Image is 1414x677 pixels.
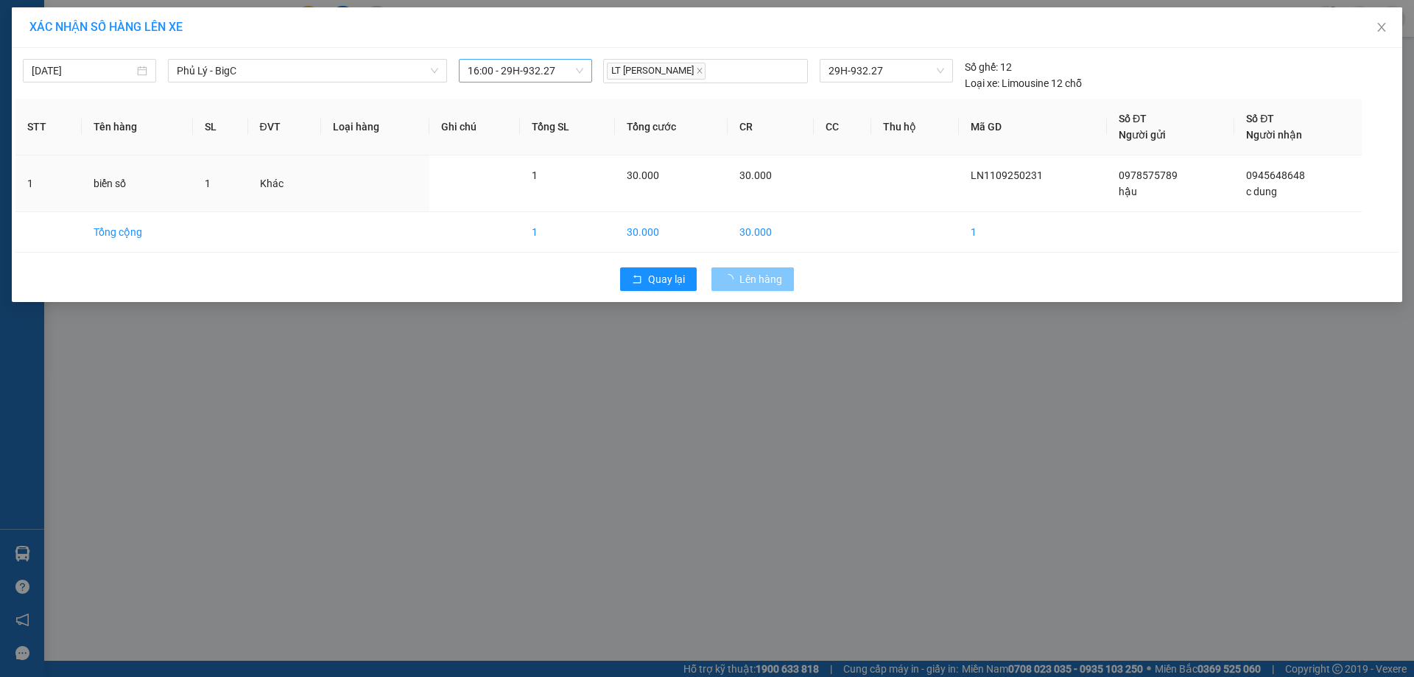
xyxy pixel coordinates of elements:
[871,99,959,155] th: Thu hộ
[1246,113,1274,124] span: Số ĐT
[1119,169,1178,181] span: 0978575789
[1246,169,1305,181] span: 0945648648
[1246,129,1302,141] span: Người nhận
[615,99,728,155] th: Tổng cước
[965,59,1012,75] div: 12
[739,271,782,287] span: Lên hàng
[959,99,1107,155] th: Mã GD
[1376,21,1387,33] span: close
[321,99,429,155] th: Loại hàng
[429,99,521,155] th: Ghi chú
[193,99,247,155] th: SL
[15,155,82,212] td: 1
[711,267,794,291] button: Lên hàng
[1246,186,1277,197] span: c dung
[696,67,703,74] span: close
[205,178,211,189] span: 1
[728,212,815,253] td: 30.000
[648,271,685,287] span: Quay lại
[82,212,194,253] td: Tổng cộng
[627,169,659,181] span: 30.000
[15,99,82,155] th: STT
[959,212,1107,253] td: 1
[620,267,697,291] button: rollbackQuay lại
[728,99,815,155] th: CR
[1361,7,1402,49] button: Close
[177,60,438,82] span: Phủ Lý - BigC
[1119,113,1147,124] span: Số ĐT
[430,66,439,75] span: down
[739,169,772,181] span: 30.000
[468,60,583,82] span: 16:00 - 29H-932.27
[965,75,1082,91] div: Limousine 12 chỗ
[32,63,134,79] input: 11/09/2025
[965,75,999,91] span: Loại xe:
[971,169,1043,181] span: LN1109250231
[1119,186,1137,197] span: hậu
[520,212,614,253] td: 1
[607,63,706,80] span: LT [PERSON_NAME]
[532,169,538,181] span: 1
[632,274,642,286] span: rollback
[248,99,321,155] th: ĐVT
[829,60,943,82] span: 29H-932.27
[248,155,321,212] td: Khác
[723,274,739,284] span: loading
[1119,129,1166,141] span: Người gửi
[965,59,998,75] span: Số ghế:
[82,155,194,212] td: biển số
[520,99,614,155] th: Tổng SL
[29,20,183,34] span: XÁC NHẬN SỐ HÀNG LÊN XE
[615,212,728,253] td: 30.000
[82,99,194,155] th: Tên hàng
[814,99,870,155] th: CC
